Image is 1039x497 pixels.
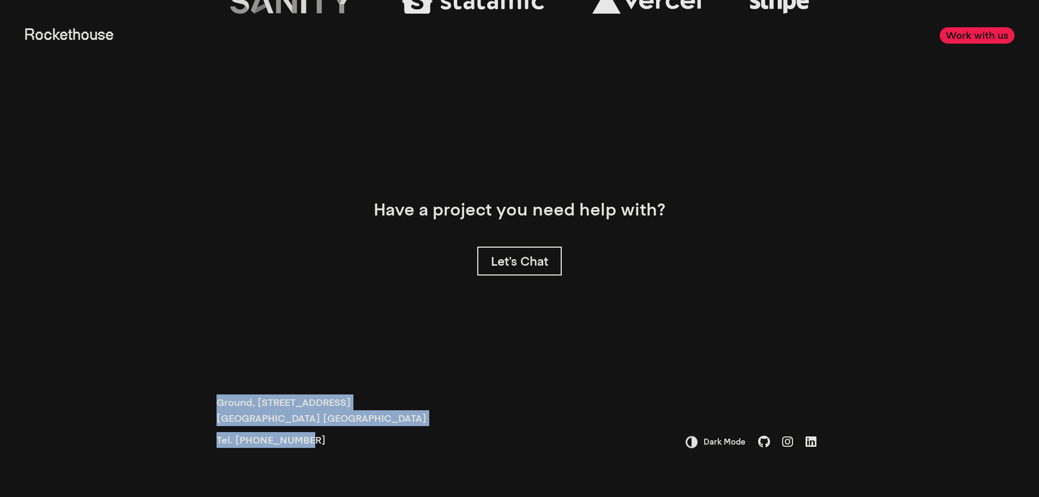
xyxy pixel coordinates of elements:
a: Work with us [940,27,1014,43]
p: Tel. [PHONE_NUMBER] [217,432,427,448]
p: Have a project you need help with? [83,196,956,222]
span: Dark Mode [698,436,746,448]
a: Rockethouse [25,28,114,43]
p: Ground, [STREET_ADDRESS] [GEOGRAPHIC_DATA] [GEOGRAPHIC_DATA] [217,394,427,426]
a: Let's Chat [477,247,562,276]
